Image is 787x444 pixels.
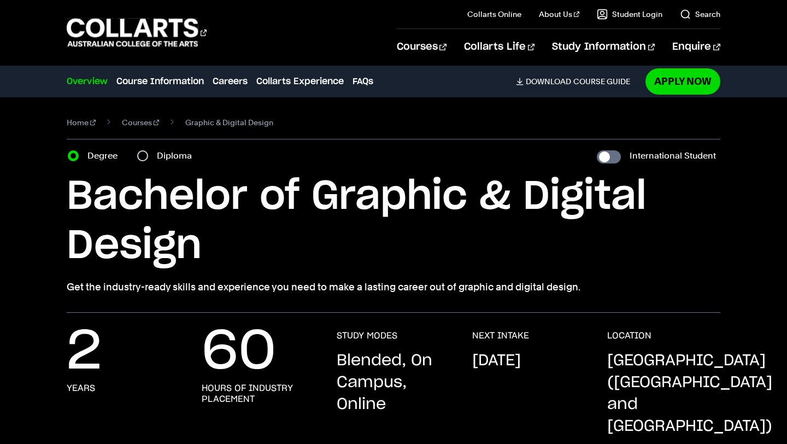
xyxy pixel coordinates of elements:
a: Collarts Life [464,29,535,65]
span: Download [526,77,571,86]
a: Student Login [597,9,662,20]
a: DownloadCourse Guide [516,77,639,86]
div: Go to homepage [67,17,207,48]
h3: NEXT INTAKE [472,330,529,341]
p: Blended, On Campus, Online [337,350,450,416]
p: 60 [202,330,276,374]
a: FAQs [353,75,373,88]
p: Get the industry-ready skills and experience you need to make a lasting career out of graphic and... [67,279,720,295]
h3: hours of industry placement [202,383,315,405]
p: [GEOGRAPHIC_DATA] ([GEOGRAPHIC_DATA] and [GEOGRAPHIC_DATA]) [607,350,772,437]
p: [DATE] [472,350,521,372]
a: Overview [67,75,108,88]
h1: Bachelor of Graphic & Digital Design [67,172,720,271]
label: Diploma [157,148,198,163]
a: Study Information [552,29,655,65]
a: Search [680,9,720,20]
a: Courses [397,29,447,65]
a: Careers [213,75,248,88]
a: Courses [122,115,159,130]
a: Apply Now [645,68,720,94]
h3: STUDY MODES [337,330,397,341]
p: 2 [67,330,102,374]
h3: years [67,383,95,394]
a: Home [67,115,96,130]
a: Collarts Online [467,9,521,20]
a: Collarts Experience [256,75,344,88]
a: Enquire [672,29,720,65]
span: Graphic & Digital Design [185,115,273,130]
label: International Student [630,148,716,163]
h3: LOCATION [607,330,651,341]
label: Degree [87,148,124,163]
a: About Us [539,9,579,20]
a: Course Information [116,75,204,88]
